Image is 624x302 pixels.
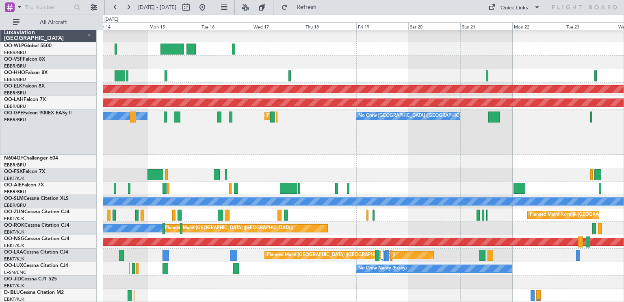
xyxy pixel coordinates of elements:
div: Planned Maint [GEOGRAPHIC_DATA] ([GEOGRAPHIC_DATA]) [165,222,293,234]
a: EBBR/BRU [4,50,26,56]
span: OO-JID [4,277,21,282]
a: OO-LUXCessna Citation CJ4 [4,263,68,268]
span: OO-LUX [4,263,23,268]
a: EBBR/BRU [4,90,26,96]
div: Tue 16 [200,22,252,30]
div: Quick Links [500,4,528,12]
a: OO-NSGCessna Citation CJ4 [4,236,69,241]
span: OO-WLP [4,44,24,48]
span: OO-FSX [4,169,23,174]
div: Planned Maint [GEOGRAPHIC_DATA] ([GEOGRAPHIC_DATA] National) [267,110,414,122]
a: EBKT/KJK [4,175,24,182]
div: Sun 14 [95,22,147,30]
span: OO-SLM [4,196,24,201]
a: EBKT/KJK [4,283,24,289]
div: Planned Maint [GEOGRAPHIC_DATA] ([GEOGRAPHIC_DATA]) [267,249,395,261]
span: OO-GPE [4,111,23,116]
input: Trip Number [25,1,71,13]
a: OO-AIEFalcon 7X [4,183,44,188]
a: EBBR/BRU [4,162,26,168]
div: Thu 18 [304,22,356,30]
span: [DATE] - [DATE] [138,4,176,11]
div: Sat 20 [408,22,460,30]
button: All Aircraft [9,16,88,29]
a: EBBR/BRU [4,63,26,69]
span: All Aircraft [21,20,86,25]
span: OO-LXA [4,250,23,255]
a: OO-ROKCessna Citation CJ4 [4,223,69,228]
a: EBKT/KJK [4,216,24,222]
a: EBBR/BRU [4,189,26,195]
span: OO-LAH [4,97,24,102]
div: Mon 15 [148,22,200,30]
a: LFSN/ENC [4,269,26,276]
a: OO-ELKFalcon 8X [4,84,45,89]
span: N604GF [4,156,23,161]
a: EBBR/BRU [4,117,26,123]
a: OO-LAHFalcon 7X [4,97,46,102]
div: No Crew [GEOGRAPHIC_DATA] ([GEOGRAPHIC_DATA] National) [358,110,494,122]
button: Refresh [277,1,326,14]
a: OO-ZUNCessna Citation CJ4 [4,210,69,214]
span: OO-AIE [4,183,22,188]
a: EBKT/KJK [4,229,24,235]
span: OO-VSF [4,57,23,62]
a: N604GFChallenger 604 [4,156,58,161]
span: OO-ROK [4,223,24,228]
button: Quick Links [484,1,544,14]
span: Refresh [290,4,324,10]
a: EBBR/BRU [4,77,26,83]
div: Sun 21 [460,22,512,30]
div: Mon 22 [512,22,564,30]
div: Tue 23 [565,22,617,30]
a: OO-GPEFalcon 900EX EASy II [4,111,71,116]
a: EBKT/KJK [4,243,24,249]
div: [DATE] [104,16,118,23]
a: EBBR/BRU [4,103,26,109]
span: D-IBLU [4,290,20,295]
a: OO-JIDCessna CJ1 525 [4,277,57,282]
span: OO-HHO [4,70,25,75]
a: EBKT/KJK [4,256,24,262]
a: OO-HHOFalcon 8X [4,70,48,75]
a: EBBR/BRU [4,202,26,208]
a: OO-FSXFalcon 7X [4,169,45,174]
span: OO-NSG [4,236,24,241]
a: OO-WLPGlobal 5500 [4,44,52,48]
a: D-IBLUCessna Citation M2 [4,290,64,295]
span: OO-ZUN [4,210,24,214]
span: OO-ELK [4,84,22,89]
a: OO-LXACessna Citation CJ4 [4,250,68,255]
div: Fri 19 [356,22,408,30]
a: OO-SLMCessna Citation XLS [4,196,69,201]
div: Wed 17 [252,22,304,30]
div: No Crew Nancy (Essey) [358,263,407,275]
a: OO-VSFFalcon 8X [4,57,45,62]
